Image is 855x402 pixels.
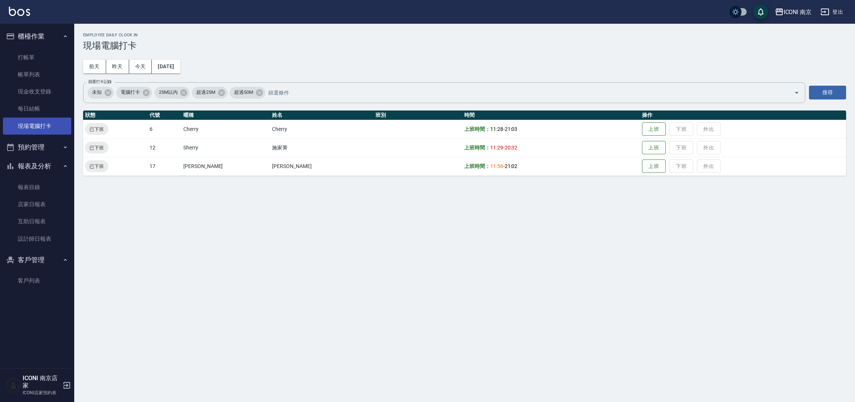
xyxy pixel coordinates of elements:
[154,89,182,96] span: 25M以內
[3,179,71,196] a: 報表目錄
[88,89,106,96] span: 未知
[88,79,112,85] label: 篩選打卡記錄
[181,111,270,120] th: 暱稱
[270,111,373,120] th: 姓名
[85,125,108,133] span: 已下班
[3,138,71,157] button: 預約管理
[753,4,768,19] button: save
[490,126,503,132] span: 11:28
[3,156,71,176] button: 報表及分析
[270,157,373,175] td: [PERSON_NAME]
[640,111,846,120] th: 操作
[3,213,71,230] a: 互助日報表
[148,120,181,138] td: 6
[3,272,71,289] a: 客戶列表
[809,86,846,99] button: 搜尋
[181,120,270,138] td: Cherry
[464,145,490,151] b: 上班時間：
[6,378,21,393] img: Person
[462,138,640,157] td: -
[192,87,227,99] div: 超過25M
[3,118,71,135] a: 現場電腦打卡
[3,100,71,117] a: 每日結帳
[772,4,815,20] button: ICONI 南京
[230,87,265,99] div: 超過50M
[490,163,503,169] span: 11:56
[148,157,181,175] td: 17
[462,120,640,138] td: -
[784,7,812,17] div: ICONI 南京
[83,33,846,37] h2: Employee Daily Clock In
[3,83,71,100] a: 現金收支登錄
[490,145,503,151] span: 11:29
[642,159,666,173] button: 上班
[83,60,106,73] button: 前天
[129,60,152,73] button: 今天
[462,111,640,120] th: 時間
[464,163,490,169] b: 上班時間：
[642,141,666,155] button: 上班
[83,111,148,120] th: 狀態
[181,138,270,157] td: Sherry
[152,60,180,73] button: [DATE]
[85,162,108,170] span: 已下班
[3,196,71,213] a: 店家日報表
[3,230,71,247] a: 設計師日報表
[88,87,114,99] div: 未知
[85,144,108,152] span: 已下班
[374,111,462,120] th: 班別
[23,375,60,389] h5: ICONI 南京店家
[154,87,190,99] div: 25M以內
[116,89,144,96] span: 電腦打卡
[181,157,270,175] td: [PERSON_NAME]
[148,138,181,157] td: 12
[192,89,220,96] span: 超過25M
[505,126,518,132] span: 21:03
[3,49,71,66] a: 打帳單
[505,163,518,169] span: 21:02
[3,27,71,46] button: 櫃檯作業
[505,145,518,151] span: 20:32
[464,126,490,132] b: 上班時間：
[9,7,30,16] img: Logo
[116,87,152,99] div: 電腦打卡
[791,87,803,99] button: Open
[106,60,129,73] button: 昨天
[270,120,373,138] td: Cherry
[3,250,71,270] button: 客戶管理
[642,122,666,136] button: 上班
[818,5,846,19] button: 登出
[148,111,181,120] th: 代號
[462,157,640,175] td: -
[23,389,60,396] p: ICONI店家預約表
[270,138,373,157] td: 施家菁
[266,86,781,99] input: 篩選條件
[3,66,71,83] a: 帳單列表
[230,89,258,96] span: 超過50M
[83,40,846,51] h3: 現場電腦打卡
